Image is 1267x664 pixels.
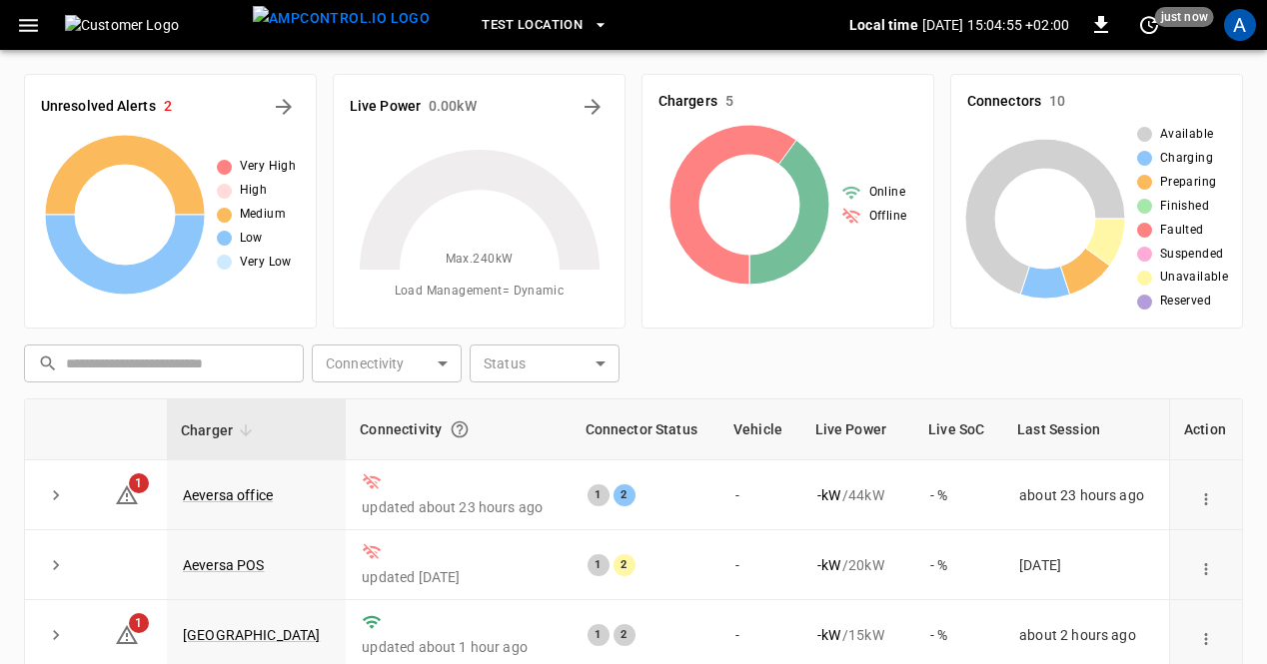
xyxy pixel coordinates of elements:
div: / 20 kW [817,555,899,575]
span: Available [1160,125,1214,145]
h6: Unresolved Alerts [41,96,156,118]
p: updated about 23 hours ago [362,497,555,517]
div: profile-icon [1224,9,1256,41]
h6: Chargers [658,91,717,113]
span: Load Management = Dynamic [395,282,565,302]
p: - kW [817,485,840,505]
span: Unavailable [1160,268,1228,288]
th: Last Session [1003,399,1169,460]
a: Aeversa POS [183,557,265,573]
span: 1 [129,613,149,633]
span: Max. 240 kW [446,250,514,270]
button: expand row [41,480,71,510]
td: - [719,530,801,600]
div: 1 [588,554,610,576]
span: Online [869,183,905,203]
td: - % [914,460,1003,530]
div: / 15 kW [817,625,899,645]
td: - % [914,530,1003,600]
span: Preparing [1160,173,1217,193]
th: Action [1169,399,1242,460]
button: expand row [41,620,71,650]
h6: Connectors [967,91,1041,113]
span: Offline [869,207,907,227]
button: Energy Overview [577,91,609,123]
div: Connectivity [360,411,557,447]
div: action cell options [1192,485,1220,505]
h6: 5 [725,91,733,113]
td: [DATE] [1003,530,1169,600]
button: Connection between the charger and our software. [442,411,478,447]
span: Faulted [1160,221,1204,241]
td: - [719,460,801,530]
span: Medium [240,205,286,225]
div: 1 [588,624,610,646]
div: / 44 kW [817,485,899,505]
button: Test Location [474,6,617,45]
span: Charger [181,418,259,442]
span: Test Location [482,14,583,37]
div: 2 [614,624,635,646]
h6: Live Power [350,96,421,118]
span: 1 [129,473,149,493]
p: updated about 1 hour ago [362,637,555,657]
h6: 10 [1049,91,1065,113]
span: just now [1155,7,1214,27]
th: Live Power [801,399,915,460]
td: about 23 hours ago [1003,460,1169,530]
span: Low [240,229,263,249]
div: 2 [614,484,635,506]
div: 2 [614,554,635,576]
div: action cell options [1192,625,1220,645]
div: 1 [588,484,610,506]
img: ampcontrol.io logo [253,6,430,31]
span: Finished [1160,197,1209,217]
th: Connector Status [572,399,720,460]
h6: 2 [164,96,172,118]
span: High [240,181,268,201]
a: 1 [115,485,139,501]
a: 1 [115,626,139,642]
th: Live SoC [914,399,1003,460]
p: [DATE] 15:04:55 +02:00 [922,15,1069,35]
button: set refresh interval [1133,9,1165,41]
span: Charging [1160,149,1213,169]
span: Reserved [1160,292,1211,312]
p: - kW [817,555,840,575]
div: action cell options [1192,555,1220,575]
button: All Alerts [268,91,300,123]
th: Vehicle [719,399,801,460]
button: expand row [41,550,71,580]
span: Very High [240,157,297,177]
p: Local time [849,15,918,35]
h6: 0.00 kW [429,96,477,118]
p: updated [DATE] [362,567,555,587]
img: Customer Logo [65,15,245,35]
span: Very Low [240,253,292,273]
p: - kW [817,625,840,645]
a: [GEOGRAPHIC_DATA] [183,627,321,643]
a: Aeversa office [183,487,273,503]
span: Suspended [1160,245,1224,265]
